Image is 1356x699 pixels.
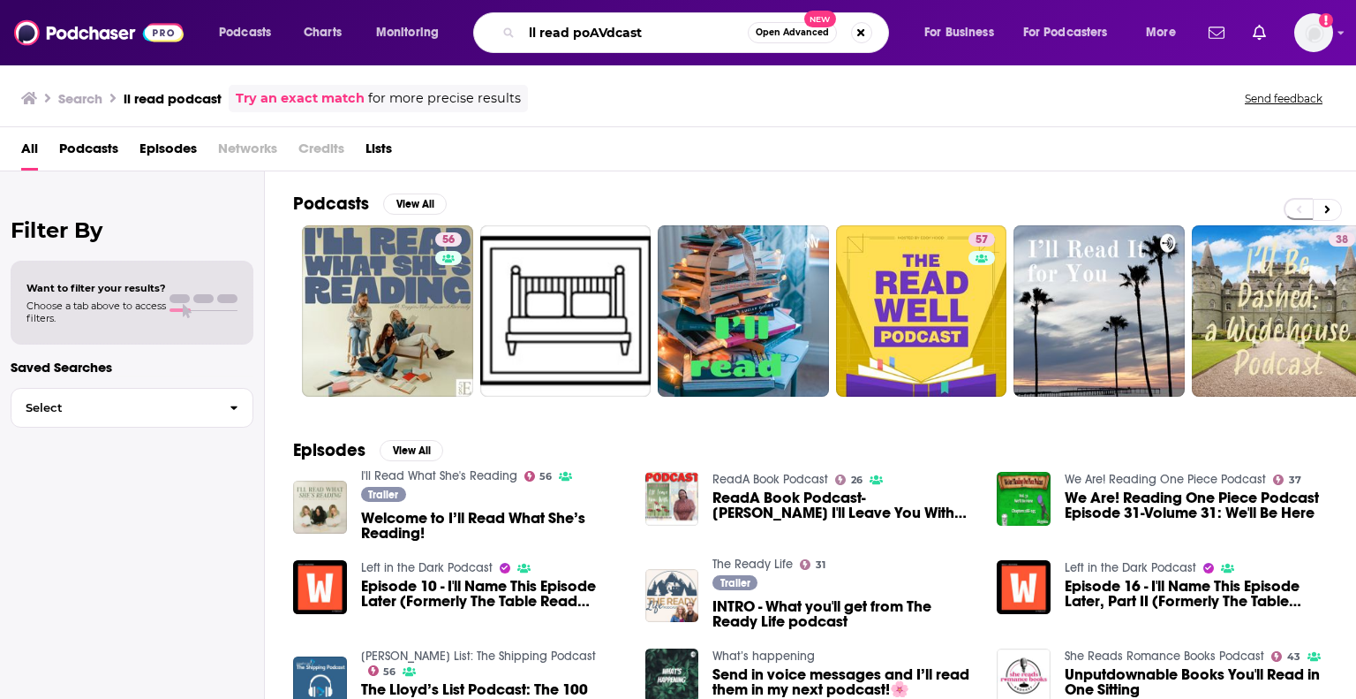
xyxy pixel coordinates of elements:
button: open menu [364,19,462,47]
a: 43 [1271,651,1300,662]
button: Show profile menu [1294,13,1333,52]
span: Charts [304,20,342,45]
a: INTRO - What you'll get from The Ready Life podcast [712,599,976,629]
img: We Are! Reading One Piece Podcast Episode 31-Volume 31: We'll Be Here [997,472,1051,526]
span: More [1146,20,1176,45]
img: Episode 16 - I'll Name This Episode Later, Part II (Formerly The Table Read Podcast) [997,560,1051,614]
h2: Episodes [293,439,365,461]
a: Show notifications dropdown [1202,18,1232,48]
span: Trailer [720,578,750,589]
a: 37 [1273,475,1301,485]
span: 56 [383,668,395,676]
a: Lists [365,134,392,171]
span: 56 [442,232,455,249]
a: Left in the Dark Podcast [1065,560,1196,575]
a: 56 [368,665,396,676]
button: open menu [207,19,294,47]
a: Try an exact match [236,88,365,109]
a: The Ready Life [712,557,793,572]
a: Podcasts [59,134,118,171]
span: Unputdownable Books You'll Read in One Sitting [1065,667,1328,697]
span: Monitoring [376,20,439,45]
span: Select [11,402,215,414]
a: PodcastsView All [293,193,447,215]
img: Welcome to I’ll Read What She’s Reading! [293,481,347,535]
a: We Are! Reading One Piece Podcast [1065,472,1266,487]
span: Podcasts [219,20,271,45]
svg: Add a profile image [1319,13,1333,27]
span: For Business [924,20,994,45]
a: Charts [292,19,352,47]
span: 31 [816,561,825,569]
span: New [804,11,836,27]
a: Welcome to I’ll Read What She’s Reading! [361,511,624,541]
a: I'll Read What She's Reading [361,468,517,483]
img: Episode 10 - I'll Name This Episode Later (Formerly The Table Read Podcast) [293,560,347,614]
span: 37 [1289,476,1301,484]
span: ReadA Book Podcast- [PERSON_NAME] I'll Leave You With This [712,490,976,520]
button: Select [11,388,253,428]
span: for more precise results [368,88,521,109]
a: All [21,134,38,171]
h2: Podcasts [293,193,369,215]
h2: Filter By [11,217,253,243]
a: Send in voice messages and I’ll read them in my next podcast!🌸 [712,667,976,697]
span: 56 [539,473,552,481]
span: Want to filter your results? [26,282,166,294]
span: Trailer [368,490,398,500]
button: Open AdvancedNew [748,22,837,43]
input: Search podcasts, credits, & more... [522,19,748,47]
span: Open Advanced [756,28,829,37]
a: We Are! Reading One Piece Podcast Episode 31-Volume 31: We'll Be Here [1065,490,1328,520]
a: ReadA Book Podcast- Kylie Ladd I'll Leave You With This [712,490,976,520]
a: 56 [524,471,553,482]
a: EpisodesView All [293,439,443,461]
button: View All [380,440,443,461]
a: 57 [836,225,1007,397]
p: Saved Searches [11,359,253,376]
span: Choose a tab above to access filters. [26,300,166,324]
img: Podchaser - Follow, Share and Rate Podcasts [14,16,184,49]
span: 57 [976,232,988,249]
a: Episode 16 - I'll Name This Episode Later, Part II (Formerly The Table Read Podcast) [1065,579,1328,609]
a: 38 [1329,232,1355,247]
a: 26 [835,475,863,485]
img: User Profile [1294,13,1333,52]
a: 31 [800,559,825,570]
a: Show notifications dropdown [1246,18,1273,48]
a: Lloyd's List: The Shipping Podcast [361,649,596,664]
a: Left in the Dark Podcast [361,560,493,575]
span: For Podcasters [1023,20,1108,45]
a: Episode 10 - I'll Name This Episode Later (Formerly The Table Read Podcast) [361,579,624,609]
a: Episodes [139,134,197,171]
a: She Reads Romance Books Podcast [1065,649,1264,664]
img: INTRO - What you'll get from The Ready Life podcast [645,569,699,623]
h3: ll read podcast [124,90,222,107]
a: 56 [302,225,473,397]
a: ReadA Book Podcast [712,472,828,487]
button: Send feedback [1239,91,1328,106]
div: Search podcasts, credits, & more... [490,12,906,53]
span: 26 [851,476,863,484]
span: Networks [218,134,277,171]
h3: Search [58,90,102,107]
a: What’s happening [712,649,815,664]
button: open menu [1134,19,1198,47]
img: ReadA Book Podcast- Kylie Ladd I'll Leave You With This [645,472,699,526]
